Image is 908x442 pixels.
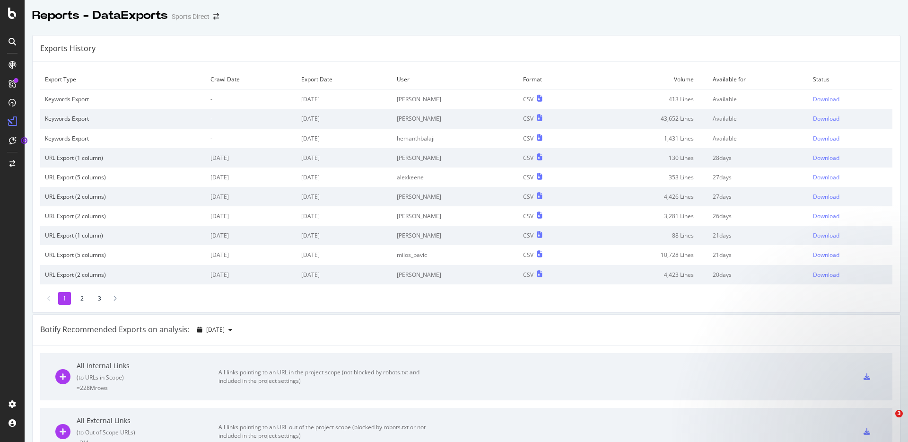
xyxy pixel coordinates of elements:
[586,187,708,206] td: 4,426 Lines
[586,265,708,284] td: 4,423 Lines
[523,134,533,142] div: CSV
[523,251,533,259] div: CSV
[713,95,803,103] div: Available
[876,410,899,433] iframe: Intercom live chat
[586,148,708,168] td: 130 Lines
[297,187,392,206] td: [DATE]
[708,226,808,245] td: 21 days
[297,226,392,245] td: [DATE]
[58,292,71,305] li: 1
[895,410,903,417] span: 3
[392,168,518,187] td: alexkeene
[297,89,392,109] td: [DATE]
[586,206,708,226] td: 3,281 Lines
[518,70,586,89] td: Format
[45,231,201,239] div: URL Export (1 column)
[77,384,218,392] div: = 228M rows
[586,89,708,109] td: 413 Lines
[392,187,518,206] td: [PERSON_NAME]
[392,245,518,265] td: milos_pavic
[45,154,201,162] div: URL Export (1 column)
[586,245,708,265] td: 10,728 Lines
[708,70,808,89] td: Available for
[45,134,201,142] div: Keywords Export
[206,245,297,265] td: [DATE]
[206,168,297,187] td: [DATE]
[206,148,297,168] td: [DATE]
[40,324,190,335] div: Botify Recommended Exports on analysis:
[813,154,888,162] a: Download
[77,373,218,381] div: ( to URLs in Scope )
[45,212,201,220] div: URL Export (2 columns)
[708,148,808,168] td: 28 days
[813,231,839,239] div: Download
[45,251,201,259] div: URL Export (5 columns)
[586,70,708,89] td: Volume
[813,271,888,279] a: Download
[392,70,518,89] td: User
[813,95,839,103] div: Download
[813,95,888,103] a: Download
[523,154,533,162] div: CSV
[813,173,888,181] a: Download
[523,271,533,279] div: CSV
[813,134,888,142] a: Download
[713,134,803,142] div: Available
[392,206,518,226] td: [PERSON_NAME]
[206,206,297,226] td: [DATE]
[586,226,708,245] td: 88 Lines
[708,187,808,206] td: 27 days
[808,70,892,89] td: Status
[77,416,218,425] div: All External Links
[206,326,225,334] span: 2025 Aug. 12th
[813,154,839,162] div: Download
[586,129,708,148] td: 1,431 Lines
[523,212,533,220] div: CSV
[206,129,297,148] td: -
[392,129,518,148] td: hemanthbalaji
[708,265,808,284] td: 20 days
[864,373,870,380] div: csv-export
[193,322,236,337] button: [DATE]
[218,368,431,385] div: All links pointing to an URL in the project scope (not blocked by robots.txt and included in the ...
[813,115,839,123] div: Download
[813,231,888,239] a: Download
[45,95,201,103] div: Keywords Export
[586,168,708,187] td: 353 Lines
[586,109,708,128] td: 43,652 Lines
[40,70,206,89] td: Export Type
[523,115,533,123] div: CSV
[392,109,518,128] td: [PERSON_NAME]
[172,12,210,21] div: Sports Direct
[523,193,533,201] div: CSV
[206,265,297,284] td: [DATE]
[297,265,392,284] td: [DATE]
[813,193,839,201] div: Download
[297,70,392,89] td: Export Date
[20,136,28,145] div: Tooltip anchor
[45,173,201,181] div: URL Export (5 columns)
[708,245,808,265] td: 21 days
[297,245,392,265] td: [DATE]
[523,173,533,181] div: CSV
[213,13,219,20] div: arrow-right-arrow-left
[206,70,297,89] td: Crawl Date
[813,212,839,220] div: Download
[708,206,808,226] td: 26 days
[218,423,431,440] div: All links pointing to an URL out of the project scope (blocked by robots.txt or not included in t...
[206,89,297,109] td: -
[45,271,201,279] div: URL Export (2 columns)
[813,251,888,259] a: Download
[93,292,106,305] li: 3
[40,43,96,54] div: Exports History
[523,95,533,103] div: CSV
[813,134,839,142] div: Download
[77,361,218,371] div: All Internal Links
[297,206,392,226] td: [DATE]
[813,271,839,279] div: Download
[813,115,888,123] a: Download
[392,265,518,284] td: [PERSON_NAME]
[392,89,518,109] td: [PERSON_NAME]
[297,168,392,187] td: [DATE]
[76,292,88,305] li: 2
